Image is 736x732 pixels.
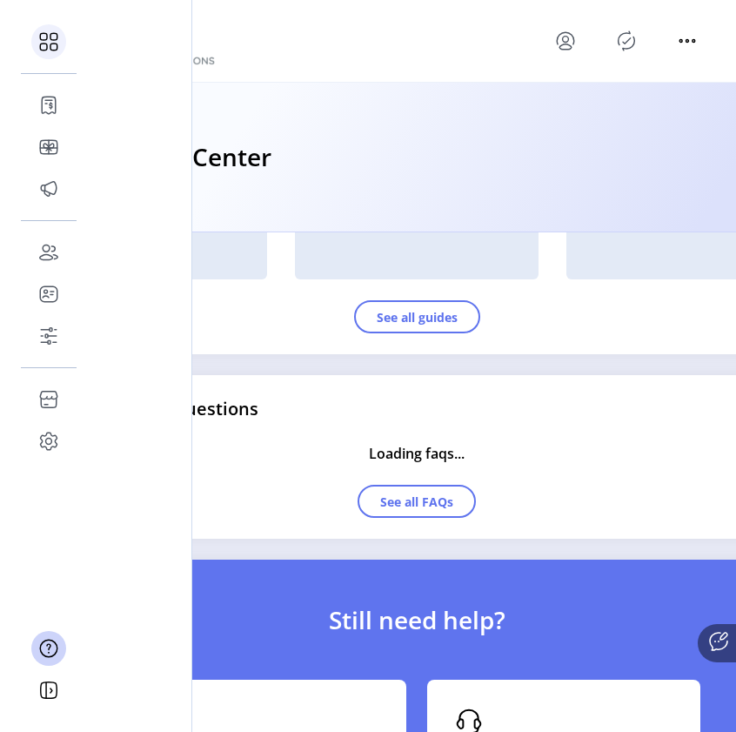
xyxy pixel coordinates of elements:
button: Publisher Panel [612,27,640,55]
h3: Help Center [132,138,271,177]
button: See all guides [354,300,480,333]
button: See all FAQs [358,485,476,518]
span: Still need help? [329,601,505,638]
button: menu [673,27,701,55]
p: Loading faqs... [369,443,465,464]
button: menu [552,27,579,55]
